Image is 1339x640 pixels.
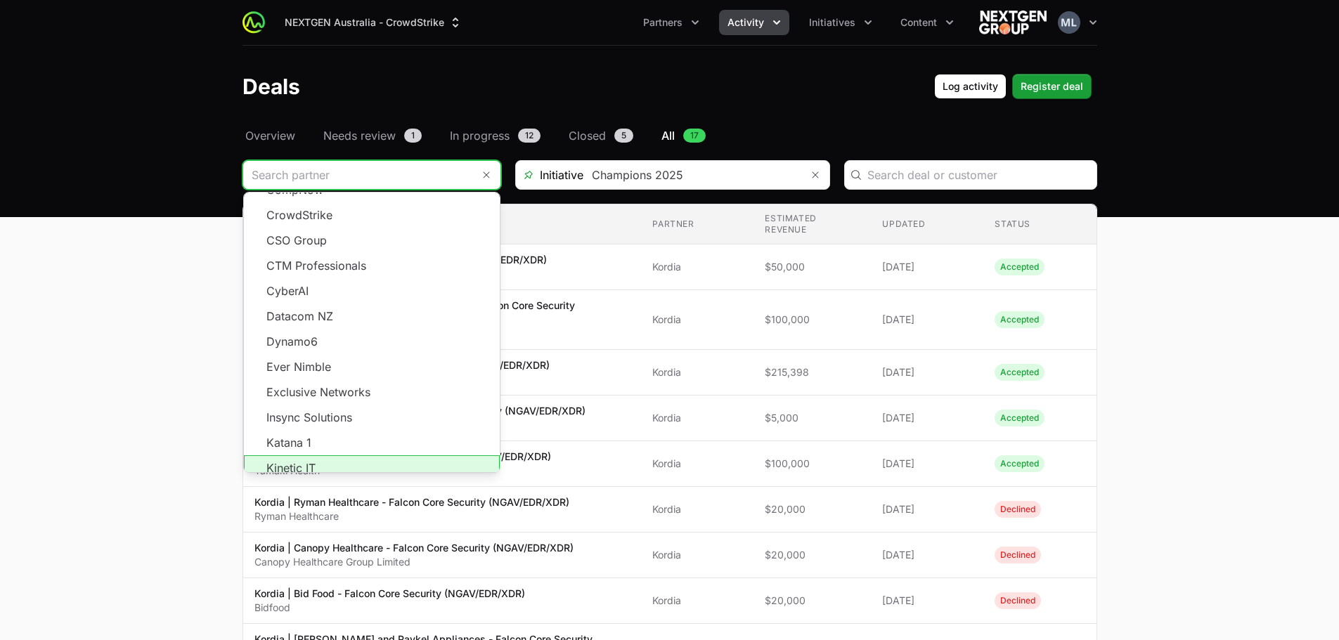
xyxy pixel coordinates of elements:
input: Search partner [243,161,472,189]
a: Needs review1 [321,127,425,144]
span: Needs review [323,127,396,144]
button: Log activity [934,74,1007,99]
span: $20,000 [765,548,860,562]
span: Kordia [652,548,742,562]
span: $20,000 [765,502,860,516]
span: Partners [643,15,683,30]
p: Kordia | Ryman Healthcare - Falcon Core Security (NGAV/EDR/XDR) [254,495,569,509]
span: Kordia [652,260,742,274]
div: Supplier switch menu [276,10,471,35]
span: Initiatives [809,15,855,30]
p: Bidfood [254,601,525,615]
div: Content menu [892,10,962,35]
span: Kordia [652,313,742,327]
span: Content [900,15,937,30]
span: [DATE] [882,260,972,274]
span: All [661,127,675,144]
span: $5,000 [765,411,860,425]
span: [DATE] [882,457,972,471]
button: Content [892,10,962,35]
th: Estimated revenue [753,204,871,244]
div: Partners menu [635,10,708,35]
img: ActivitySource [242,11,265,34]
span: $50,000 [765,260,860,274]
span: Initiative [516,166,583,183]
div: Initiatives menu [801,10,881,35]
span: 17 [683,129,706,143]
th: Partner [641,204,753,244]
div: Main navigation [265,10,962,35]
span: $100,000 [765,457,860,471]
span: Activity [727,15,764,30]
span: [DATE] [882,365,972,379]
span: Kordia [652,457,742,471]
span: Kordia [652,502,742,516]
span: $215,398 [765,365,860,379]
button: Activity [719,10,789,35]
span: Kordia [652,594,742,608]
nav: Deals navigation [242,127,1097,144]
button: Remove [801,161,829,189]
span: [DATE] [882,313,972,327]
span: Closed [569,127,606,144]
p: Canopy Healthcare Group Limited [254,555,574,569]
img: NEXTGEN Australia [979,8,1047,37]
a: In progress12 [447,127,543,144]
span: [DATE] [882,594,972,608]
p: Kordia | Canopy Healthcare - Falcon Core Security (NGAV/EDR/XDR) [254,541,574,555]
div: Activity menu [719,10,789,35]
span: $100,000 [765,313,860,327]
span: [DATE] [882,502,972,516]
span: Kordia [652,365,742,379]
button: Register deal [1012,74,1092,99]
th: Status [983,204,1096,244]
a: All17 [659,127,709,144]
input: Search initiatives [583,161,801,189]
span: 1 [404,129,422,143]
h1: Deals [242,74,300,99]
span: 12 [518,129,541,143]
div: Primary actions [934,74,1092,99]
p: Ryman Healthcare [254,509,569,523]
input: Search deal or customer [867,166,1088,183]
span: In progress [450,127,510,144]
span: [DATE] [882,548,972,562]
p: Kordia | Bid Food - Falcon Core Security (NGAV/EDR/XDR) [254,587,525,601]
button: Partners [635,10,708,35]
span: Register deal [1021,78,1083,95]
a: Overview [242,127,298,144]
span: [DATE] [882,411,972,425]
button: Remove [472,161,500,189]
button: NEXTGEN Australia - CrowdStrike [276,10,471,35]
span: Kordia [652,411,742,425]
span: 5 [614,129,633,143]
span: $20,000 [765,594,860,608]
th: Updated [871,204,983,244]
span: Log activity [943,78,998,95]
button: Initiatives [801,10,881,35]
span: Overview [245,127,295,144]
a: Closed5 [566,127,636,144]
img: Mustafa Larki [1058,11,1080,34]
